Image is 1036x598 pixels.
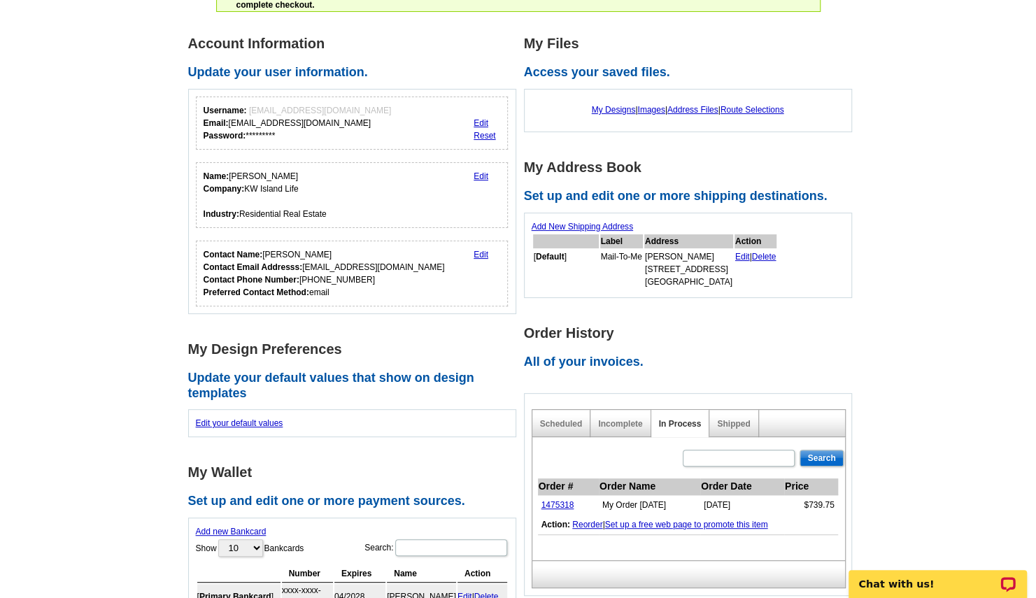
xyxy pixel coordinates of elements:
th: Number [282,565,333,583]
h1: Account Information [188,36,524,51]
td: [ ] [533,250,599,289]
a: Delete [752,252,776,262]
strong: Password: [204,131,246,141]
h1: My Files [524,36,860,51]
a: Edit [474,250,488,259]
h2: Access your saved files. [524,65,860,80]
a: Address Files [667,105,718,115]
strong: Email: [204,118,229,128]
div: Who should we contact regarding order issues? [196,241,509,306]
h1: My Wallet [188,465,524,480]
span: [EMAIL_ADDRESS][DOMAIN_NAME] [249,106,391,115]
th: Order # [538,478,599,495]
strong: Name: [204,171,229,181]
h1: Order History [524,326,860,341]
strong: Contact Email Addresss: [204,262,303,272]
strong: Industry: [204,209,239,219]
input: Search [800,450,843,467]
h1: My Design Preferences [188,342,524,357]
h2: Update your user information. [188,65,524,80]
a: My Designs [592,105,636,115]
a: Incomplete [598,419,642,429]
a: Add new Bankcard [196,527,267,536]
strong: Preferred Contact Method: [204,287,309,297]
a: Add New Shipping Address [532,222,633,232]
th: Order Name [599,478,700,495]
th: Action [735,234,777,248]
td: $739.75 [784,495,838,515]
td: Mail-To-Me [600,250,643,289]
a: Scheduled [540,419,583,429]
div: [PERSON_NAME] [EMAIL_ADDRESS][DOMAIN_NAME] [PHONE_NUMBER] email [204,248,445,299]
b: Default [536,252,565,262]
th: Address [644,234,733,248]
th: Price [784,478,838,495]
div: [PERSON_NAME] KW Island Life Residential Real Estate [204,170,327,220]
a: Shipped [717,419,750,429]
h2: Update your default values that show on design templates [188,371,524,401]
a: In Process [659,419,702,429]
th: Expires [334,565,385,583]
b: Action: [541,520,570,529]
td: My Order [DATE] [599,495,700,515]
strong: Company: [204,184,245,194]
a: Set up a free web page to promote this item [605,520,768,529]
iframe: LiveChat chat widget [839,554,1036,598]
h2: Set up and edit one or more shipping destinations. [524,189,860,204]
div: Your login information. [196,97,509,150]
a: Route Selections [721,105,784,115]
th: Name [387,565,456,583]
h2: Set up and edit one or more payment sources. [188,494,524,509]
td: | [538,515,838,535]
a: Edit [474,171,488,181]
label: Search: [364,538,508,557]
strong: Contact Phone Number: [204,275,299,285]
a: Reset [474,131,495,141]
div: | | | [532,97,844,123]
th: Order Date [700,478,784,495]
strong: Contact Name: [204,250,263,259]
label: Show Bankcards [196,538,304,558]
th: Action [457,565,507,583]
a: Reorder [572,520,602,529]
td: | [735,250,777,289]
h2: All of your invoices. [524,355,860,370]
a: Edit your default values [196,418,283,428]
a: 1475318 [541,500,574,510]
td: [PERSON_NAME] [STREET_ADDRESS] [GEOGRAPHIC_DATA] [644,250,733,289]
th: Label [600,234,643,248]
h1: My Address Book [524,160,860,175]
strong: Username: [204,106,247,115]
div: Your personal details. [196,162,509,228]
a: Images [637,105,665,115]
input: Search: [395,539,507,556]
select: ShowBankcards [218,539,263,557]
a: Edit [474,118,488,128]
td: [DATE] [700,495,784,515]
a: Edit [735,252,750,262]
